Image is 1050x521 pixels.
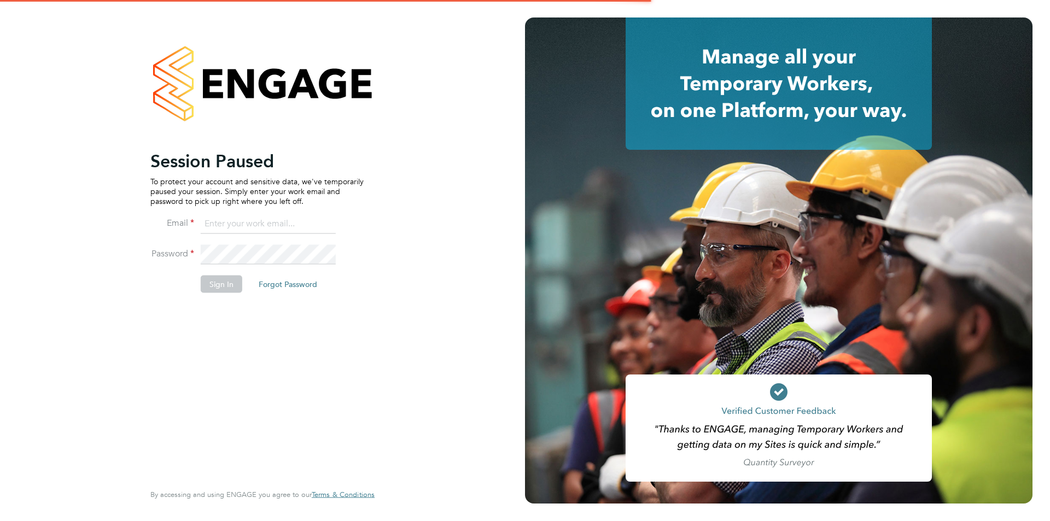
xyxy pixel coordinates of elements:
span: By accessing and using ENGAGE you agree to our [150,490,375,499]
label: Email [150,217,194,229]
a: Terms & Conditions [312,490,375,499]
h2: Session Paused [150,150,364,172]
button: Sign In [201,275,242,292]
p: To protect your account and sensitive data, we've temporarily paused your session. Simply enter y... [150,176,364,206]
label: Password [150,248,194,259]
button: Forgot Password [250,275,326,292]
input: Enter your work email... [201,214,336,234]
